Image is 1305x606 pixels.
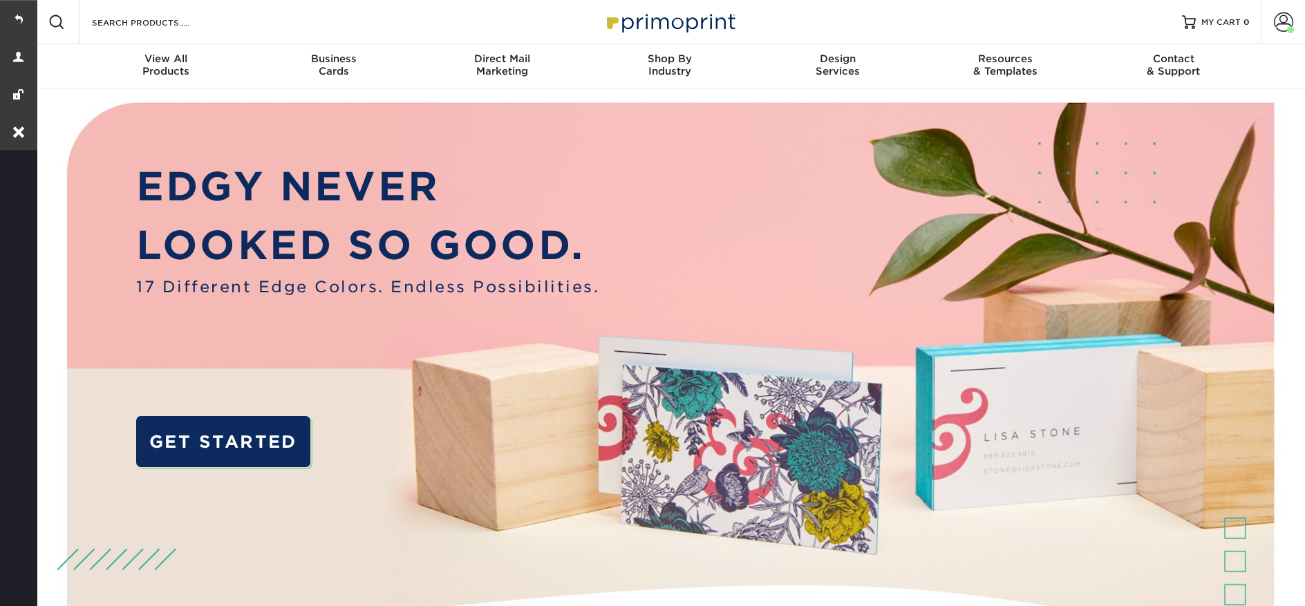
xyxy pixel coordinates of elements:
a: Direct MailMarketing [418,44,586,88]
a: View AllProducts [82,44,250,88]
span: Contact [1089,53,1257,65]
span: Business [250,53,418,65]
a: DesignServices [753,44,921,88]
a: Resources& Templates [921,44,1089,88]
a: Contact& Support [1089,44,1257,88]
div: & Templates [921,53,1089,77]
div: Marketing [418,53,586,77]
div: Cards [250,53,418,77]
span: MY CART [1201,17,1241,28]
div: Products [82,53,250,77]
img: Primoprint [601,7,739,37]
p: EDGY NEVER [136,158,599,216]
span: Shop By [586,53,754,65]
div: Industry [586,53,754,77]
a: GET STARTED [136,416,310,468]
div: Services [753,53,921,77]
span: Direct Mail [418,53,586,65]
p: LOOKED SO GOOD. [136,216,599,275]
input: SEARCH PRODUCTS..... [91,14,225,30]
span: Design [753,53,921,65]
div: & Support [1089,53,1257,77]
a: Shop ByIndustry [586,44,754,88]
span: 0 [1243,17,1250,27]
a: BusinessCards [250,44,418,88]
span: View All [82,53,250,65]
span: Resources [921,53,1089,65]
span: 17 Different Edge Colors. Endless Possibilities. [136,275,599,299]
